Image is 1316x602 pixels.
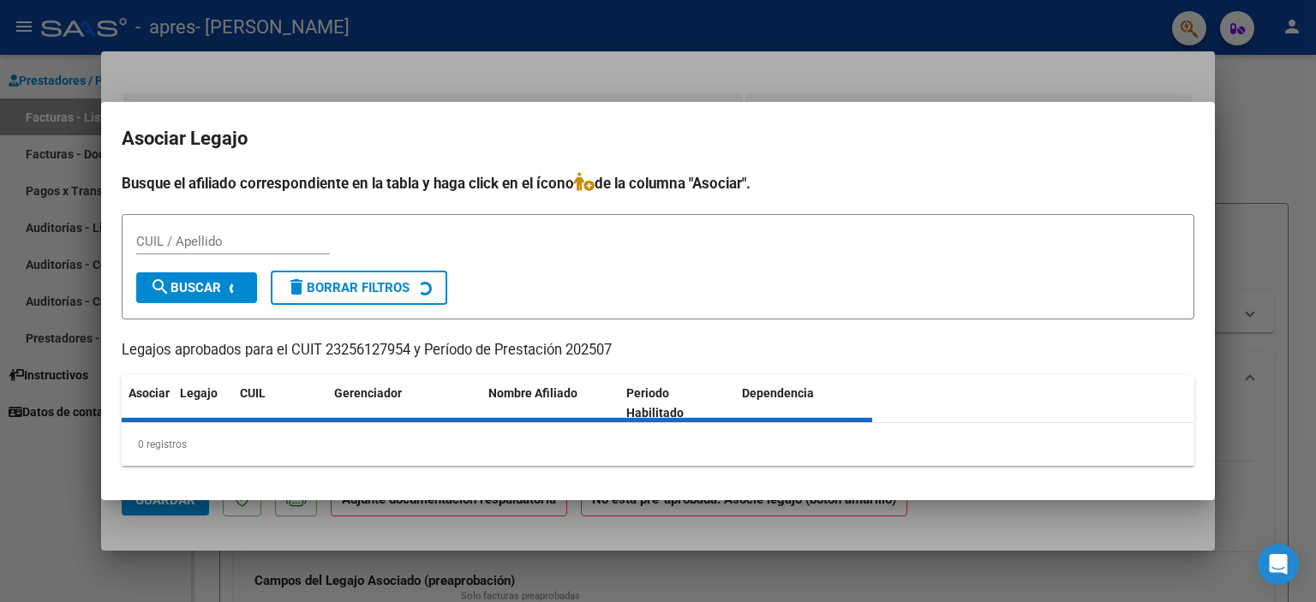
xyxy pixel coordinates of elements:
[482,375,619,432] datatable-header-cell: Nombre Afiliado
[240,386,266,400] span: CUIL
[735,375,873,432] datatable-header-cell: Dependencia
[122,375,173,432] datatable-header-cell: Asociar
[1258,544,1299,585] div: Open Intercom Messenger
[150,280,221,295] span: Buscar
[334,386,402,400] span: Gerenciador
[233,375,327,432] datatable-header-cell: CUIL
[619,375,735,432] datatable-header-cell: Periodo Habilitado
[327,375,482,432] datatable-header-cell: Gerenciador
[271,271,447,305] button: Borrar Filtros
[122,340,1194,361] p: Legajos aprobados para el CUIT 23256127954 y Período de Prestación 202507
[173,375,233,432] datatable-header-cell: Legajo
[286,280,410,295] span: Borrar Filtros
[286,277,307,297] mat-icon: delete
[122,122,1194,155] h2: Asociar Legajo
[742,386,814,400] span: Dependencia
[122,423,1194,466] div: 0 registros
[136,272,257,303] button: Buscar
[122,172,1194,194] h4: Busque el afiliado correspondiente en la tabla y haga click en el ícono de la columna "Asociar".
[626,386,684,420] span: Periodo Habilitado
[180,386,218,400] span: Legajo
[488,386,577,400] span: Nombre Afiliado
[150,277,170,297] mat-icon: search
[129,386,170,400] span: Asociar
